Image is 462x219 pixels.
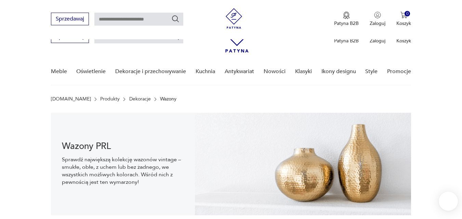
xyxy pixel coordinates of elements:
[439,192,458,211] iframe: Smartsupp widget button
[370,12,385,27] button: Zaloguj
[370,38,385,44] p: Zaloguj
[62,156,184,186] p: Sprawdź największą kolekcję wazonów vintage – smukłe, obłe, z uchem lub bez żadnego, we wszystkic...
[334,12,359,27] a: Ikona medaluPatyna B2B
[51,96,91,102] a: [DOMAIN_NAME]
[334,38,359,44] p: Patyna B2B
[224,8,244,29] img: Patyna - sklep z meblami i dekoracjami vintage
[396,20,411,27] p: Koszyk
[76,58,106,85] a: Oświetlenie
[264,58,286,85] a: Nowości
[387,58,411,85] a: Promocje
[374,12,381,18] img: Ikonka użytkownika
[196,58,215,85] a: Kuchnia
[334,20,359,27] p: Patyna B2B
[334,12,359,27] button: Patyna B2B
[225,58,254,85] a: Antykwariat
[400,12,407,18] img: Ikona koszyka
[343,12,350,19] img: Ikona medalu
[115,58,186,85] a: Dekoracje i przechowywanie
[396,38,411,44] p: Koszyk
[195,113,411,215] img: Wazony vintage
[405,11,410,17] div: 0
[51,35,89,40] a: Sprzedawaj
[370,20,385,27] p: Zaloguj
[51,17,89,22] a: Sprzedawaj
[51,58,67,85] a: Meble
[171,15,180,23] button: Szukaj
[365,58,378,85] a: Style
[62,142,184,150] h1: Wazony PRL
[129,96,151,102] a: Dekoracje
[51,13,89,25] button: Sprzedawaj
[160,96,176,102] p: Wazony
[100,96,120,102] a: Produkty
[321,58,356,85] a: Ikony designu
[396,12,411,27] button: 0Koszyk
[295,58,312,85] a: Klasyki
